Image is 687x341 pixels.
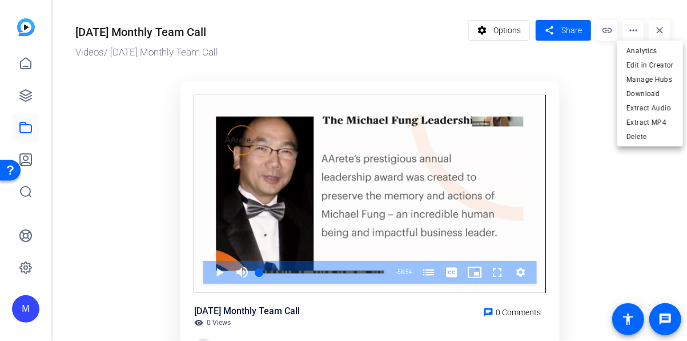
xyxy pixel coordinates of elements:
[626,130,674,144] span: Delete
[626,101,674,115] span: Extract Audio
[626,87,674,101] span: Download
[626,73,674,86] span: Manage Hubs
[626,116,674,129] span: Extract MP4
[626,44,674,58] span: Analytics
[626,58,674,72] span: Edit in Creator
